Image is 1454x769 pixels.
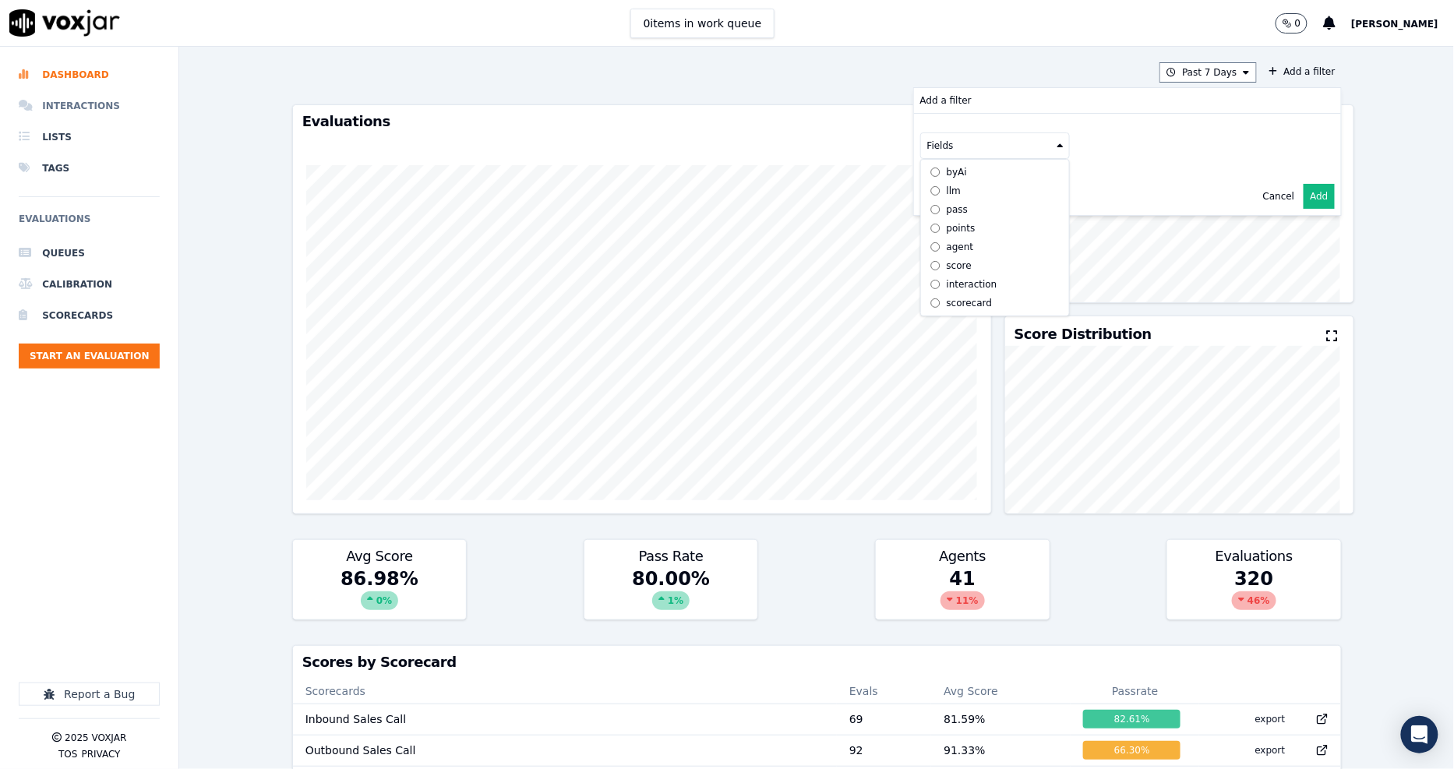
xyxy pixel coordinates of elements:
button: Add a filterAdd a filter Fields byAi llm pass points agent score interaction scorecard Cancel Add [1263,62,1342,81]
a: Dashboard [19,59,160,90]
button: Start an Evaluation [19,344,160,369]
button: export [1243,738,1298,763]
td: 91.33 % [931,735,1071,766]
button: Privacy [81,748,120,760]
div: 320 [1167,566,1340,619]
td: Outbound Sales Call [293,735,837,766]
span: [PERSON_NAME] [1351,19,1438,30]
input: llm [930,186,941,196]
a: Scorecards [19,300,160,331]
button: TOS [58,748,77,760]
input: agent [930,242,941,252]
div: 82.61 % [1083,710,1180,728]
th: Scorecards [293,679,837,704]
input: points [930,224,941,234]
input: byAi [930,168,941,178]
td: Inbound Sales Call [293,704,837,735]
button: 0items in work queue [630,9,775,38]
div: points [947,222,976,235]
div: byAi [947,166,967,178]
div: llm [947,185,961,197]
button: Past 7 Days [1159,62,1256,83]
div: Open Intercom Messenger [1401,716,1438,753]
button: export [1243,707,1298,732]
h6: Evaluations [19,210,160,238]
h3: Agents [885,549,1039,563]
h3: Scores by Scorecard [302,655,1332,669]
button: 0 [1276,13,1308,34]
div: scorecard [947,297,993,309]
h3: Evaluations [1177,549,1331,563]
td: 69 [837,704,931,735]
a: Lists [19,122,160,153]
button: Fields [920,132,1070,159]
p: Add a filter [920,94,972,107]
th: Passrate [1071,679,1199,704]
div: agent [947,241,974,253]
h3: Evaluations [302,115,982,129]
button: Report a Bug [19,683,160,706]
div: 46 % [1232,591,1276,610]
input: interaction [930,280,941,290]
div: pass [947,203,968,216]
p: 0 [1295,17,1301,30]
a: Calibration [19,269,160,300]
div: score [947,259,972,272]
h3: Pass Rate [594,549,748,563]
div: 66.30 % [1083,741,1180,760]
div: 11 % [941,591,985,610]
button: 0 [1276,13,1324,34]
input: scorecard [930,298,941,309]
a: Queues [19,238,160,269]
img: voxjar logo [9,9,120,37]
a: Tags [19,153,160,184]
input: pass [930,205,941,215]
div: 41 [876,566,1049,619]
th: Avg Score [931,679,1071,704]
div: 0 % [361,591,398,610]
input: score [930,261,941,271]
th: Evals [837,679,931,704]
button: Add [1304,184,1334,209]
button: [PERSON_NAME] [1351,14,1454,33]
div: 80.00 % [584,566,757,619]
h3: Avg Score [302,549,457,563]
p: 2025 Voxjar [65,732,126,744]
a: Interactions [19,90,160,122]
div: interaction [947,278,997,291]
td: 81.59 % [931,704,1071,735]
h3: Score Distribution [1015,327,1152,341]
div: 86.98 % [293,566,466,619]
div: 1 % [652,591,690,610]
button: Cancel [1263,190,1295,203]
td: 92 [837,735,931,766]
